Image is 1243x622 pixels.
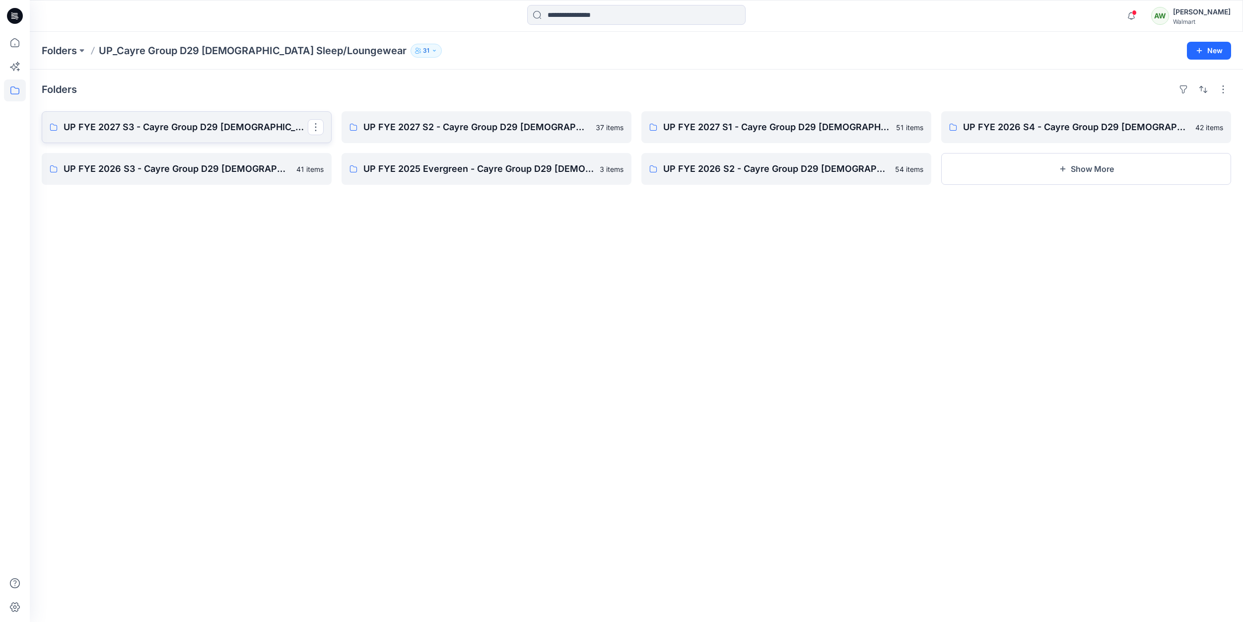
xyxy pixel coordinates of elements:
button: Show More [941,153,1231,185]
a: UP FYE 2026 S4 - Cayre Group D29 [DEMOGRAPHIC_DATA] Sleepwear42 items [941,111,1231,143]
a: UP FYE 2026 S2 - Cayre Group D29 [DEMOGRAPHIC_DATA] Sleepwear54 items [641,153,931,185]
a: UP FYE 2026 S3 - Cayre Group D29 [DEMOGRAPHIC_DATA] Sleepwear41 items [42,153,332,185]
div: AW [1151,7,1169,25]
p: 54 items [895,164,923,174]
p: UP FYE 2026 S4 - Cayre Group D29 [DEMOGRAPHIC_DATA] Sleepwear [963,120,1189,134]
p: UP FYE 2027 S2 - Cayre Group D29 [DEMOGRAPHIC_DATA] Sleepwear [363,120,590,134]
button: 31 [411,44,442,58]
h4: Folders [42,83,77,95]
div: [PERSON_NAME] [1173,6,1231,18]
div: Walmart [1173,18,1231,25]
p: UP FYE 2027 S1 - Cayre Group D29 [DEMOGRAPHIC_DATA] Sleepwear [663,120,890,134]
p: UP FYE 2025 Evergreen - Cayre Group D29 [DEMOGRAPHIC_DATA] Sleepwear [363,162,594,176]
p: 31 [423,45,429,56]
p: UP FYE 2027 S3 - Cayre Group D29 [DEMOGRAPHIC_DATA] Sleepwear [64,120,308,134]
p: 42 items [1195,122,1223,133]
a: UP FYE 2025 Evergreen - Cayre Group D29 [DEMOGRAPHIC_DATA] Sleepwear3 items [342,153,631,185]
p: UP FYE 2026 S3 - Cayre Group D29 [DEMOGRAPHIC_DATA] Sleepwear [64,162,290,176]
a: UP FYE 2027 S1 - Cayre Group D29 [DEMOGRAPHIC_DATA] Sleepwear51 items [641,111,931,143]
a: UP FYE 2027 S2 - Cayre Group D29 [DEMOGRAPHIC_DATA] Sleepwear37 items [342,111,631,143]
p: 51 items [896,122,923,133]
p: 3 items [600,164,623,174]
button: New [1187,42,1231,60]
p: UP_Cayre Group D29 [DEMOGRAPHIC_DATA] Sleep/Loungewear [99,44,407,58]
p: UP FYE 2026 S2 - Cayre Group D29 [DEMOGRAPHIC_DATA] Sleepwear [663,162,889,176]
a: UP FYE 2027 S3 - Cayre Group D29 [DEMOGRAPHIC_DATA] Sleepwear [42,111,332,143]
p: 41 items [296,164,324,174]
p: 37 items [596,122,623,133]
a: Folders [42,44,77,58]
